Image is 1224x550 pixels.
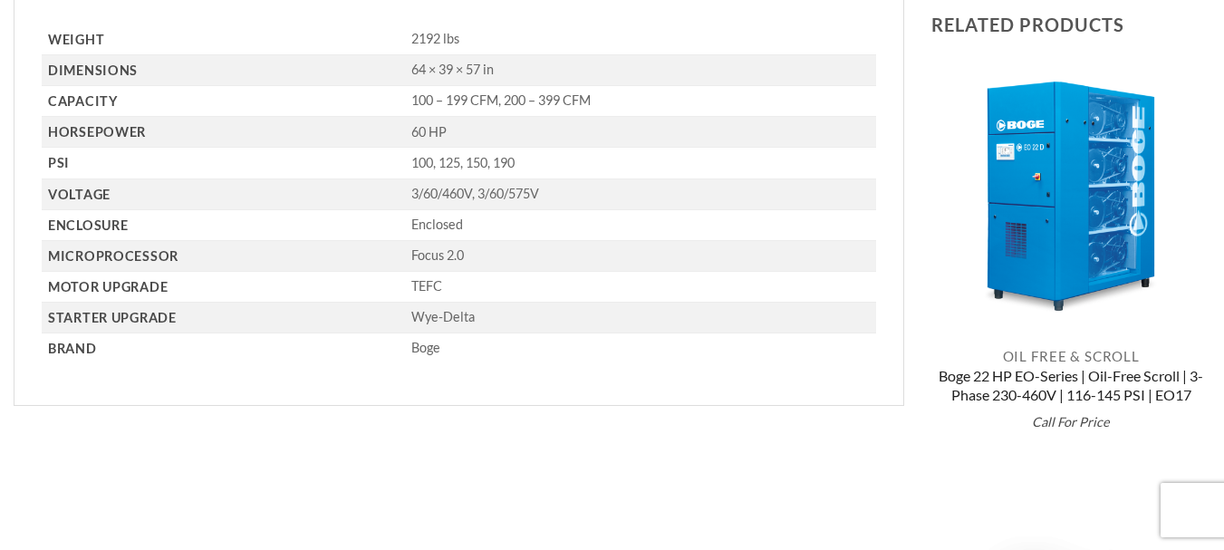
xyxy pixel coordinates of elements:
[42,24,876,363] table: Product Details
[42,24,405,55] th: Weight
[405,24,876,55] td: 2192 lbs
[42,241,405,272] th: Microprocessor
[411,309,876,326] p: Wye-Delta
[42,303,405,333] th: Starter Upgrade
[42,333,405,363] th: Brand
[411,92,876,110] p: 100 – 199 CFM, 200 – 399 CFM
[42,86,405,117] th: Capacity
[411,278,876,295] p: TEFC
[411,217,876,234] p: Enclosed
[411,186,876,203] p: 3/60/460V, 3/60/575V
[405,55,876,86] td: 64 × 39 × 57 in
[411,155,876,172] p: 100, 125, 150, 190
[411,124,876,141] p: 60 HP
[931,348,1210,364] p: Oil Free & Scroll
[42,210,405,241] th: Enclosure
[42,179,405,210] th: Voltage
[931,367,1210,408] a: Boge 22 HP EO-Series | Oil-Free Scroll | 3-Phase 230-460V | 116-145 PSI | EO17
[42,117,405,148] th: Horsepower
[411,340,876,357] p: Boge
[42,55,405,86] th: Dimensions
[42,272,405,303] th: Motor Upgrade
[931,58,1210,337] img: Boge 22 HP EO-Series | Oil-Free Scroll | 3-Phase 230-460V | 116-145 PSI | EO17
[1032,414,1110,429] em: Call For Price
[411,247,876,265] p: Focus 2.0
[42,148,405,179] th: PSI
